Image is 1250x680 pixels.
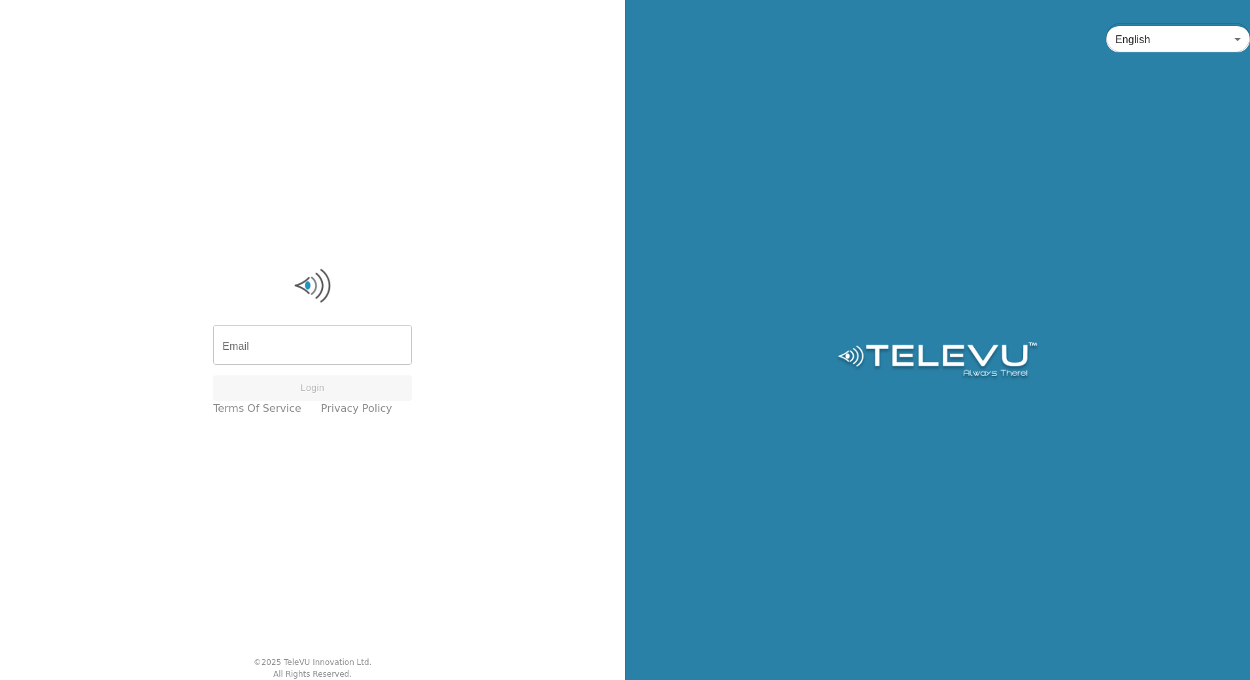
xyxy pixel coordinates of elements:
div: English [1106,21,1250,58]
div: All Rights Reserved. [273,668,352,680]
a: Privacy Policy [321,401,392,416]
img: Logo [836,342,1039,381]
div: © 2025 TeleVU Innovation Ltd. [254,656,372,668]
img: Logo [213,266,412,305]
a: Terms of Service [213,401,301,416]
